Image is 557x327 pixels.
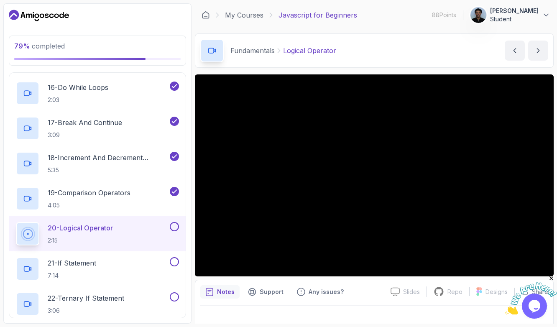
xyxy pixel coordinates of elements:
p: 3:09 [48,131,122,139]
p: Logical Operator [283,46,336,56]
img: user profile image [470,7,486,23]
p: 20 - Logical Operator [48,223,113,233]
p: 7:14 [48,271,96,280]
p: Support [260,288,284,296]
iframe: chat widget [505,275,557,314]
p: 22 - Ternary If Statement [48,293,124,303]
a: Dashboard [202,11,210,19]
p: Javascript for Beginners [278,10,357,20]
p: Repo [447,288,462,296]
p: 4:05 [48,201,130,209]
p: 3:06 [48,307,124,315]
p: 19 - Comparison Operators [48,188,130,198]
p: Notes [217,288,235,296]
p: [PERSON_NAME] [490,7,539,15]
p: 2:15 [48,236,113,245]
button: previous content [505,41,525,61]
a: My Courses [225,10,263,20]
p: 16 - Do While Loops [48,82,108,92]
button: next content [528,41,548,61]
p: 88 Points [432,11,456,19]
p: Designs [485,288,508,296]
button: 17-Break And Continue3:09 [16,117,179,140]
button: 20-Logical Operator2:15 [16,222,179,245]
button: 16-Do While Loops2:03 [16,82,179,105]
p: 2:03 [48,96,108,104]
iframe: 20 - Logical Operator [195,74,554,276]
a: Dashboard [9,9,69,22]
span: completed [14,42,65,50]
button: Feedback button [292,285,349,299]
button: 18-Increment And Decrement Operators5:35 [16,152,179,175]
p: Student [490,15,539,23]
span: 79 % [14,42,30,50]
button: 21-If Statement7:14 [16,257,179,281]
button: user profile image[PERSON_NAME]Student [470,7,550,23]
p: Any issues? [309,288,344,296]
button: 22-Ternary If Statement3:06 [16,292,179,316]
p: 18 - Increment And Decrement Operators [48,153,168,163]
p: 17 - Break And Continue [48,118,122,128]
p: Fundamentals [230,46,275,56]
button: 19-Comparison Operators4:05 [16,187,179,210]
p: Slides [403,288,420,296]
button: Support button [243,285,289,299]
button: notes button [200,285,240,299]
p: 5:35 [48,166,168,174]
p: 21 - If Statement [48,258,96,268]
